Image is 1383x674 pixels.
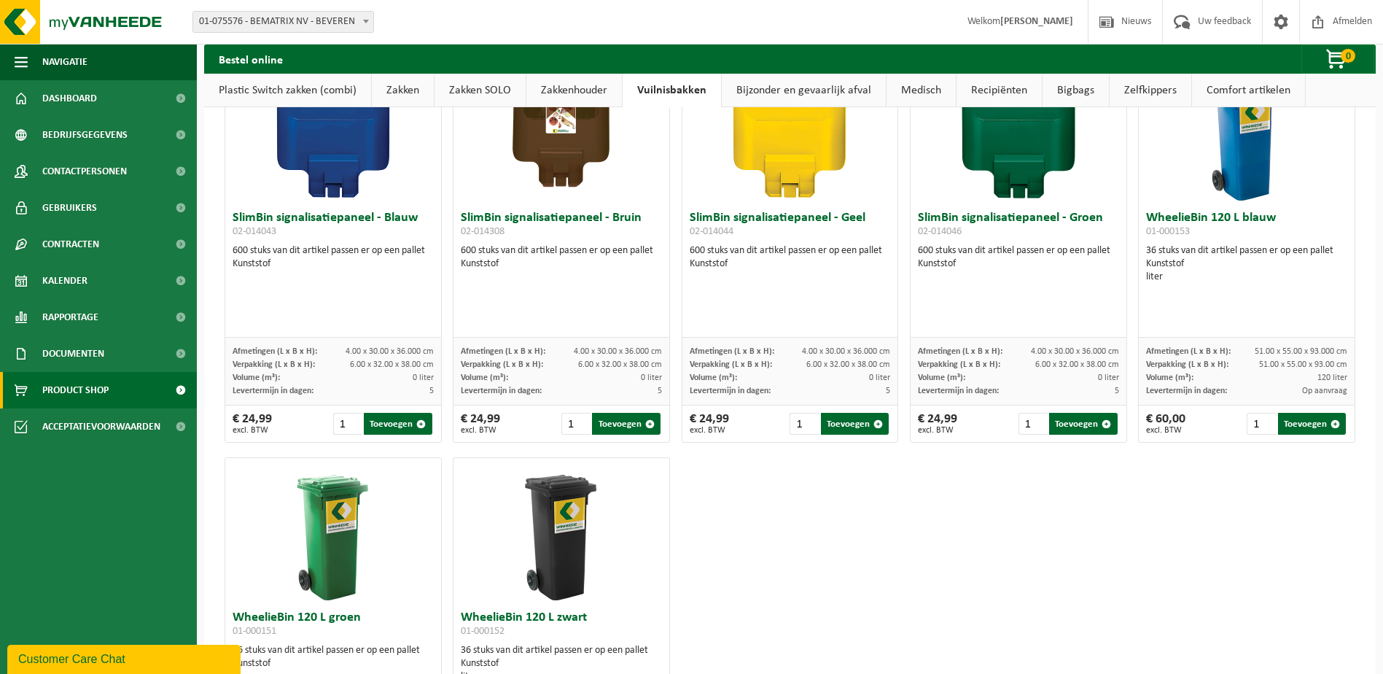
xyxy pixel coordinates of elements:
[1174,58,1320,204] img: 01-000153
[42,44,87,80] span: Navigatie
[1018,413,1048,435] input: 1
[346,347,434,356] span: 4.00 x 30.00 x 36.000 cm
[1035,360,1119,369] span: 6.00 x 32.00 x 38.00 cm
[333,413,362,435] input: 1
[1146,271,1347,284] div: liter
[192,11,374,33] span: 01-075576 - BEMATRIX NV - BEVEREN
[1049,413,1117,435] button: Toevoegen
[1146,360,1228,369] span: Verpakking (L x B x H):
[233,244,434,271] div: 600 stuks van dit artikel passen er op een pallet
[790,413,819,435] input: 1
[1146,244,1347,284] div: 36 stuks van dit artikel passen er op een pallet
[918,426,957,435] span: excl. BTW
[233,347,317,356] span: Afmetingen (L x B x H):
[461,426,500,435] span: excl. BTW
[1146,387,1227,395] span: Levertermijn in dagen:
[918,244,1119,271] div: 600 stuks van dit artikel passen er op een pallet
[364,413,432,435] button: Toevoegen
[690,360,772,369] span: Verpakking (L x B x H):
[690,257,891,271] div: Kunststof
[1192,74,1305,107] a: Comfort artikelen
[1255,347,1347,356] span: 51.00 x 55.00 x 93.000 cm
[578,360,662,369] span: 6.00 x 32.00 x 38.00 cm
[887,74,956,107] a: Medisch
[435,74,526,107] a: Zakken SOLO
[42,263,87,299] span: Kalender
[918,347,1002,356] span: Afmetingen (L x B x H):
[42,117,128,153] span: Bedrijfsgegevens
[350,360,434,369] span: 6.00 x 32.00 x 38.00 cm
[918,413,957,435] div: € 24,99
[722,74,886,107] a: Bijzonder en gevaarlijk afval
[1146,347,1231,356] span: Afmetingen (L x B x H):
[1146,257,1347,271] div: Kunststof
[461,257,662,271] div: Kunststof
[1278,413,1346,435] button: Toevoegen
[1043,74,1109,107] a: Bigbags
[574,347,662,356] span: 4.00 x 30.00 x 36.000 cm
[42,372,109,408] span: Product Shop
[690,226,733,237] span: 02-014044
[1115,387,1119,395] span: 5
[42,336,104,372] span: Documenten
[918,257,1119,271] div: Kunststof
[869,373,890,382] span: 0 liter
[918,360,1000,369] span: Verpakking (L x B x H):
[1110,74,1191,107] a: Zelfkippers
[1341,49,1355,63] span: 0
[7,642,244,674] iframe: chat widget
[233,373,280,382] span: Volume (m³):
[1098,373,1119,382] span: 0 liter
[690,413,729,435] div: € 24,99
[1031,347,1119,356] span: 4.00 x 30.00 x 36.000 cm
[461,373,508,382] span: Volume (m³):
[1317,373,1347,382] span: 120 liter
[461,360,543,369] span: Verpakking (L x B x H):
[413,373,434,382] span: 0 liter
[918,212,1119,241] h3: SlimBin signalisatiepaneel - Groen
[1302,387,1347,395] span: Op aanvraag
[690,426,729,435] span: excl. BTW
[204,44,297,73] h2: Bestel online
[461,244,662,271] div: 600 stuks van dit artikel passen er op een pallet
[658,387,662,395] span: 5
[918,226,962,237] span: 02-014046
[233,387,313,395] span: Levertermijn in dagen:
[461,226,504,237] span: 02-014308
[193,12,373,32] span: 01-075576 - BEMATRIX NV - BEVEREN
[42,299,98,336] span: Rapportage
[690,212,891,241] h3: SlimBin signalisatiepaneel - Geel
[461,413,500,435] div: € 24,99
[1259,360,1347,369] span: 51.00 x 55.00 x 93.00 cm
[918,387,999,395] span: Levertermijn in dagen:
[1301,44,1374,74] button: 0
[233,657,434,670] div: Kunststof
[233,426,272,435] span: excl. BTW
[461,626,504,637] span: 01-000152
[641,373,662,382] span: 0 liter
[946,58,1091,204] img: 02-014046
[233,626,276,637] span: 01-000151
[372,74,434,107] a: Zakken
[717,58,862,204] img: 02-014044
[429,387,434,395] span: 5
[1146,426,1185,435] span: excl. BTW
[1000,16,1073,27] strong: [PERSON_NAME]
[461,347,545,356] span: Afmetingen (L x B x H):
[42,408,160,445] span: Acceptatievoorwaarden
[42,190,97,226] span: Gebruikers
[260,58,406,204] img: 02-014043
[802,347,890,356] span: 4.00 x 30.00 x 36.000 cm
[488,458,634,604] img: 01-000152
[461,611,662,640] h3: WheelieBin 120 L zwart
[233,257,434,271] div: Kunststof
[42,80,97,117] span: Dashboard
[592,413,660,435] button: Toevoegen
[1146,226,1190,237] span: 01-000153
[233,226,276,237] span: 02-014043
[42,153,127,190] span: Contactpersonen
[461,212,662,241] h3: SlimBin signalisatiepaneel - Bruin
[233,611,434,640] h3: WheelieBin 120 L groen
[233,413,272,435] div: € 24,99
